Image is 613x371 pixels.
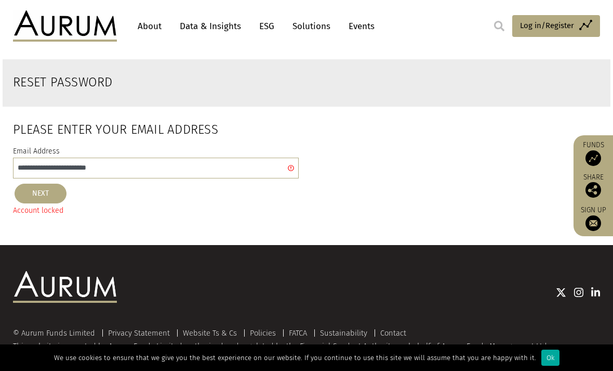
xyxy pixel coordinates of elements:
a: Data & Insights [175,17,246,36]
div: Share [579,174,608,198]
a: ESG [254,17,279,36]
a: Funds [579,140,608,166]
h2: Reset Password [13,75,500,90]
img: Twitter icon [556,287,566,298]
label: Email Address [13,145,60,158]
a: Website Ts & Cs [183,328,237,338]
a: Privacy Statement [108,328,170,338]
a: Contact [380,328,406,338]
img: Sign up to our newsletter [585,215,601,231]
img: Instagram icon [574,287,583,298]
a: FATCA [289,328,307,338]
img: Aurum [13,10,117,42]
img: Access Funds [585,150,601,166]
span: Log in/Register [520,19,574,32]
div: Account locked [13,204,299,216]
h2: Please enter your email address [13,122,299,137]
div: Ok [541,350,559,366]
a: Solutions [287,17,336,36]
a: Policies [250,328,276,338]
img: Aurum Logo [13,271,117,302]
a: Sustainability [320,328,367,338]
a: Sign up [579,206,608,231]
a: Log in/Register [512,15,600,37]
button: NEXT [15,184,66,203]
a: Events [343,17,375,36]
div: © Aurum Funds Limited [13,329,100,337]
a: About [132,17,167,36]
img: search.svg [494,21,504,31]
img: Share this post [585,182,601,198]
img: Linkedin icon [591,287,601,298]
div: This website is operated by Aurum Funds Limited, authorised and regulated by the Financial Conduc... [13,329,600,361]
